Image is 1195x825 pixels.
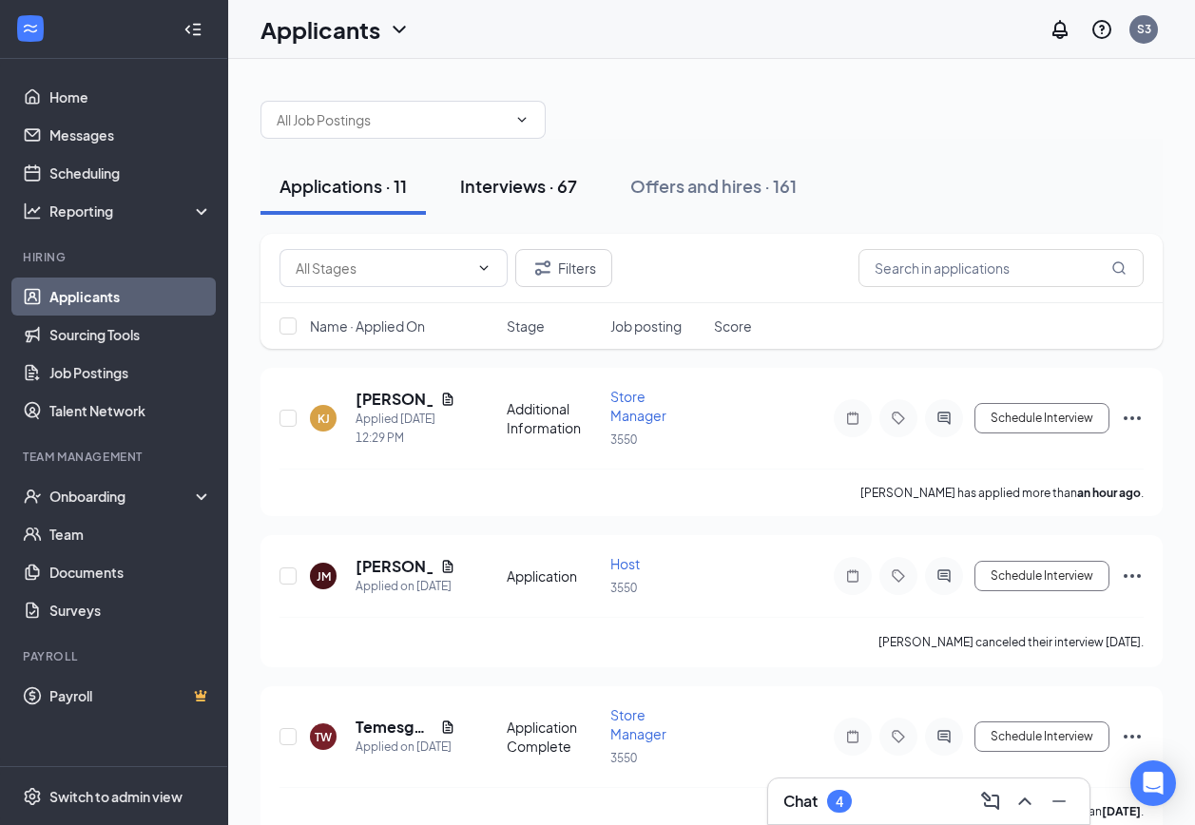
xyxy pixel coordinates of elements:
[507,399,599,437] div: Additional Information
[49,787,183,806] div: Switch to admin view
[860,485,1144,501] p: [PERSON_NAME] has applied more than .
[49,591,212,629] a: Surveys
[1130,760,1176,806] div: Open Intercom Messenger
[878,633,1144,652] div: [PERSON_NAME] canceled their interview [DATE].
[296,258,469,278] input: All Stages
[841,411,864,426] svg: Note
[1137,21,1151,37] div: S3
[23,249,208,265] div: Hiring
[49,154,212,192] a: Scheduling
[23,487,42,506] svg: UserCheck
[610,317,682,336] span: Job posting
[49,354,212,392] a: Job Postings
[514,112,530,127] svg: ChevronDown
[1090,18,1113,41] svg: QuestionInfo
[21,19,40,38] svg: WorkstreamLogo
[49,677,212,715] a: PayrollCrown
[1111,260,1127,276] svg: MagnifyingGlass
[318,411,330,427] div: KJ
[1010,786,1040,816] button: ChevronUp
[714,317,752,336] span: Score
[277,109,507,130] input: All Job Postings
[887,729,910,744] svg: Tag
[356,717,433,738] h5: Temesgen Welendreyas
[507,566,599,585] div: Application
[183,20,202,39] svg: Collapse
[460,174,577,198] div: Interviews · 67
[515,249,612,287] button: Filter Filters
[1077,486,1141,500] b: an hour ago
[440,559,455,574] svg: Document
[507,317,545,336] span: Stage
[440,719,455,735] svg: Document
[610,751,637,765] span: 3550
[356,410,455,448] div: Applied [DATE] 12:29 PM
[531,257,554,279] svg: Filter
[49,553,212,591] a: Documents
[610,388,666,424] span: Store Manager
[1044,786,1074,816] button: Minimize
[356,556,433,577] h5: [PERSON_NAME]
[49,278,212,316] a: Applicants
[49,78,212,116] a: Home
[49,515,212,553] a: Team
[279,174,407,198] div: Applications · 11
[974,403,1109,433] button: Schedule Interview
[975,786,1006,816] button: ComposeMessage
[1013,790,1036,813] svg: ChevronUp
[23,449,208,465] div: Team Management
[356,577,455,596] div: Applied on [DATE]
[507,718,599,756] div: Application Complete
[440,392,455,407] svg: Document
[610,706,666,742] span: Store Manager
[610,555,640,572] span: Host
[974,561,1109,591] button: Schedule Interview
[49,487,196,506] div: Onboarding
[317,568,331,585] div: JM
[887,568,910,584] svg: Tag
[23,787,42,806] svg: Settings
[49,201,213,221] div: Reporting
[49,116,212,154] a: Messages
[388,18,411,41] svg: ChevronDown
[933,568,955,584] svg: ActiveChat
[49,316,212,354] a: Sourcing Tools
[858,249,1144,287] input: Search in applications
[310,317,425,336] span: Name · Applied On
[260,13,380,46] h1: Applicants
[933,411,955,426] svg: ActiveChat
[979,790,1002,813] svg: ComposeMessage
[356,738,455,757] div: Applied on [DATE]
[1121,407,1144,430] svg: Ellipses
[356,389,433,410] h5: [PERSON_NAME]
[933,729,955,744] svg: ActiveChat
[1121,565,1144,587] svg: Ellipses
[1049,18,1071,41] svg: Notifications
[1121,725,1144,748] svg: Ellipses
[49,392,212,430] a: Talent Network
[23,648,208,664] div: Payroll
[315,729,332,745] div: TW
[841,568,864,584] svg: Note
[841,729,864,744] svg: Note
[783,791,818,812] h3: Chat
[974,721,1109,752] button: Schedule Interview
[836,794,843,810] div: 4
[1048,790,1070,813] svg: Minimize
[610,581,637,595] span: 3550
[1102,804,1141,818] b: [DATE]
[476,260,491,276] svg: ChevronDown
[630,174,797,198] div: Offers and hires · 161
[887,411,910,426] svg: Tag
[23,201,42,221] svg: Analysis
[610,432,637,447] span: 3550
